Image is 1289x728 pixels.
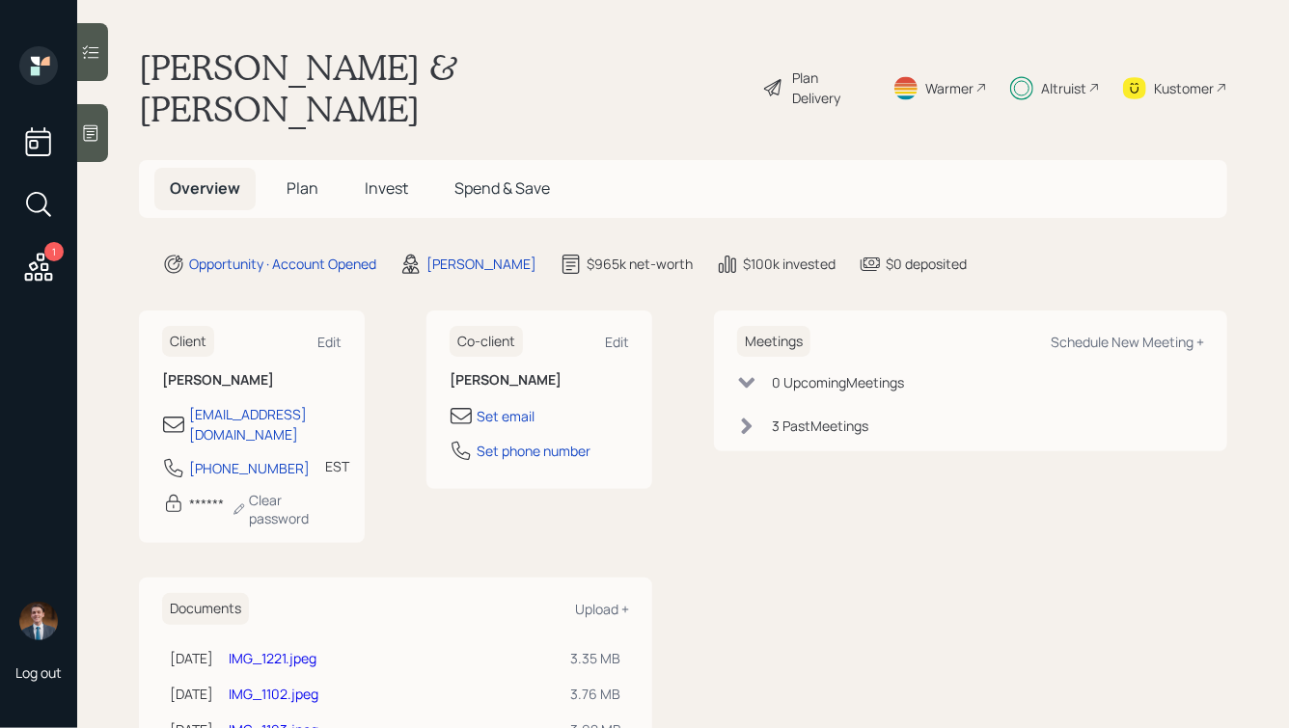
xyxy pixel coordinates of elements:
a: IMG_1221.jpeg [229,649,316,667]
div: Upload + [575,600,629,618]
div: Altruist [1041,78,1086,98]
div: Edit [317,333,342,351]
div: [PHONE_NUMBER] [189,458,310,478]
div: Clear password [232,491,342,527]
div: 1 [44,242,64,261]
div: [DATE] [170,684,213,704]
div: EST [325,456,349,476]
h6: Meetings [737,326,810,358]
div: Set email [477,406,535,426]
div: 0 Upcoming Meeting s [772,372,904,392]
h6: Documents [162,593,249,625]
div: 3 Past Meeting s [772,416,868,436]
h6: [PERSON_NAME] [450,372,629,389]
div: $965k net-worth [587,254,693,274]
div: 3.35 MB [570,648,621,668]
div: Schedule New Meeting + [1051,333,1204,351]
h6: [PERSON_NAME] [162,372,342,389]
div: $100k invested [743,254,836,274]
span: Overview [170,177,240,199]
div: Warmer [925,78,974,98]
div: 3.76 MB [570,684,621,704]
div: [DATE] [170,648,213,668]
span: Invest [365,177,408,199]
div: [EMAIL_ADDRESS][DOMAIN_NAME] [189,404,342,445]
h1: [PERSON_NAME] & [PERSON_NAME] [139,46,747,129]
div: $0 deposited [886,254,967,274]
span: Plan [287,177,318,199]
h6: Co-client [450,326,523,358]
div: Set phone number [477,441,590,461]
div: [PERSON_NAME] [426,254,536,274]
span: Spend & Save [454,177,550,199]
h6: Client [162,326,214,358]
div: Opportunity · Account Opened [189,254,376,274]
div: Kustomer [1154,78,1214,98]
div: Plan Delivery [793,67,869,108]
a: IMG_1102.jpeg [229,685,318,703]
div: Edit [605,333,629,351]
img: hunter_neumayer.jpg [19,602,58,640]
div: Log out [15,663,62,682]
